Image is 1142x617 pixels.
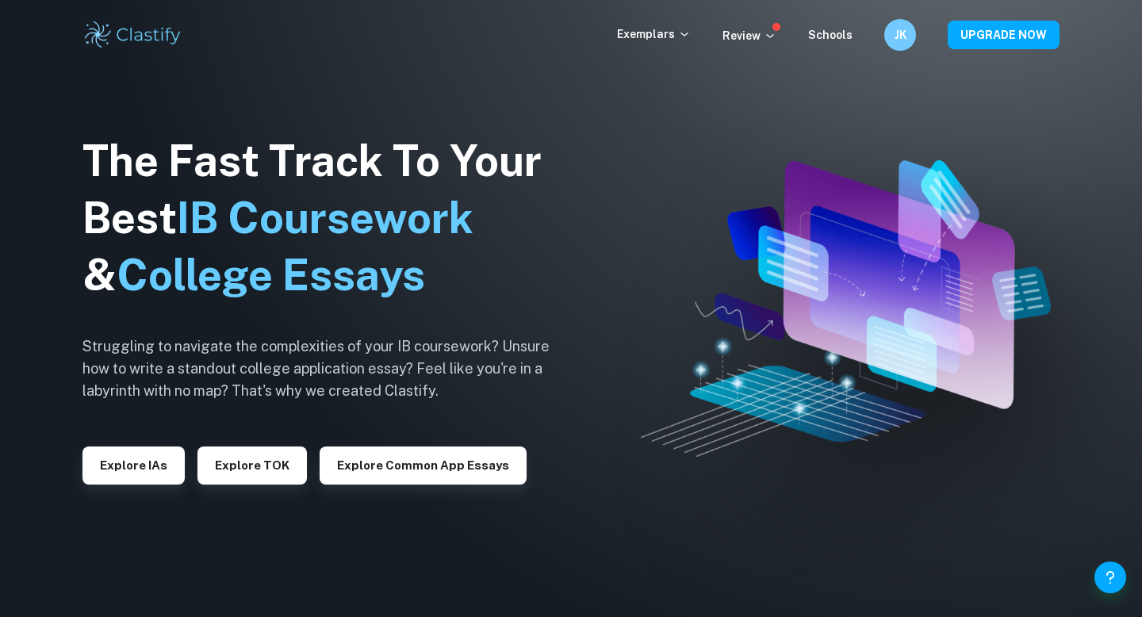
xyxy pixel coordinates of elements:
[82,457,185,472] a: Explore IAs
[197,446,307,485] button: Explore TOK
[82,132,574,304] h1: The Fast Track To Your Best &
[891,26,910,44] h6: JK
[808,29,853,41] a: Schools
[117,250,425,300] span: College Essays
[82,446,185,485] button: Explore IAs
[82,19,183,51] img: Clastify logo
[82,335,574,402] h6: Struggling to navigate the complexities of your IB coursework? Unsure how to write a standout col...
[1094,561,1126,593] button: Help and Feedback
[617,25,691,43] p: Exemplars
[948,21,1060,49] button: UPGRADE NOW
[197,457,307,472] a: Explore TOK
[722,27,776,44] p: Review
[320,446,527,485] button: Explore Common App essays
[177,193,473,243] span: IB Coursework
[641,160,1051,456] img: Clastify hero
[320,457,527,472] a: Explore Common App essays
[884,19,916,51] button: JK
